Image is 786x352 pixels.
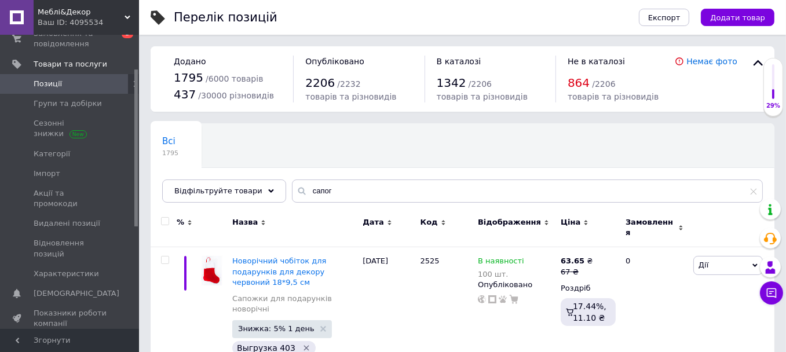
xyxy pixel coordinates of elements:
span: Додано [174,57,206,66]
span: Опубліковано [305,57,364,66]
span: Позиції [34,79,62,89]
div: 29% [764,102,783,110]
div: Перелік позицій [174,12,277,24]
span: Відфільтруйте товари [174,186,262,195]
div: Опубліковано [478,280,555,290]
a: Немає фото [686,57,737,66]
button: Чат з покупцем [760,281,783,305]
span: Код [421,217,438,228]
span: Замовлення та повідомлення [34,28,107,49]
span: / 30000 різновидів [198,91,274,100]
span: Акції та промокоди [34,188,107,209]
span: Сезонні знижки [34,118,107,139]
span: / 6000 товарів [206,74,263,83]
span: 1795 [174,71,203,85]
span: Характеристики [34,269,99,279]
b: 63.65 [561,256,584,265]
span: 1795 [162,149,178,157]
div: 67 ₴ [561,267,593,277]
span: / 2232 [337,79,360,89]
span: Додати товар [710,13,765,22]
span: Меблі&Декор [38,7,125,17]
span: 864 [568,76,590,90]
div: 100 шт. [478,270,524,278]
div: Ваш ID: 4095534 [38,17,139,28]
span: Групи та добірки [34,98,102,109]
span: 1342 [437,76,466,90]
button: Додати товар [701,9,774,26]
img: Новогодний сапог для подарков для декора красный 18*9,5 см [197,256,226,285]
span: Всі [162,136,176,146]
span: Видалені позиції [34,218,100,229]
span: Ціна [561,217,580,228]
span: 437 [174,87,196,101]
span: товарів та різновидів [437,92,528,101]
a: Новорічний чобіток для подарунків для декору червоний 18*9,5 см [232,256,326,286]
input: Пошук по назві позиції, артикулу і пошуковим запитам [292,179,763,203]
span: Дії [699,261,708,269]
span: 17.44%, 11.10 ₴ [573,302,606,322]
span: Відображення [478,217,541,228]
span: / 2206 [592,79,615,89]
span: Товари та послуги [34,59,107,69]
span: товарів та різновидів [305,92,396,101]
span: [DEMOGRAPHIC_DATA] [34,288,119,299]
span: Назва [232,217,258,228]
span: 2206 [305,76,335,90]
span: Відновлення позицій [34,238,107,259]
span: % [177,217,184,228]
span: Не в каталозі [568,57,625,66]
span: Категорії [34,149,70,159]
button: Експорт [639,9,690,26]
span: / 2206 [469,79,492,89]
span: Знижка: 5% 1 день [238,325,315,332]
span: В наявності [478,256,524,269]
span: Імпорт [34,168,60,179]
span: товарів та різновидів [568,92,659,101]
div: ₴ [561,256,593,266]
span: Замовлення [626,217,675,238]
span: Показники роботи компанії [34,308,107,329]
span: 2525 [421,256,440,265]
span: Дата [363,217,384,228]
a: Сапожки для подарунків новорічні [232,294,357,314]
span: Експорт [648,13,681,22]
span: В каталозі [437,57,481,66]
div: Роздріб [561,283,616,294]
